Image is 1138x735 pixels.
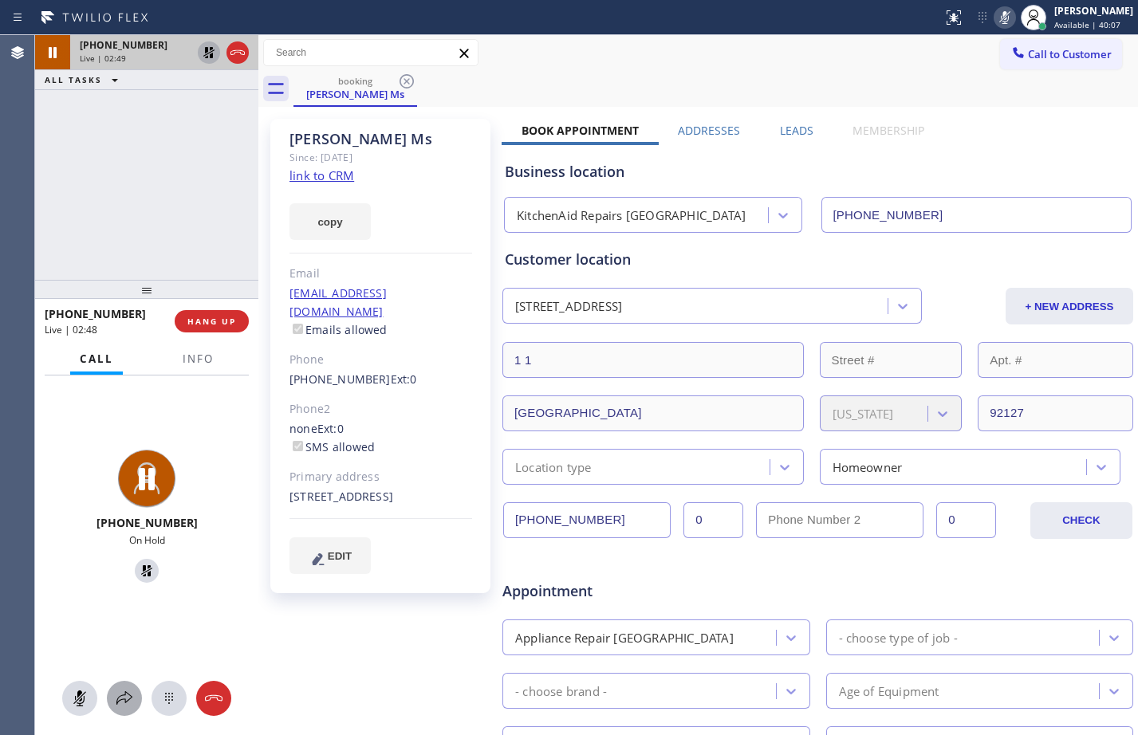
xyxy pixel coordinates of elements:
input: Street # [820,342,963,378]
div: - choose type of job - [839,628,958,647]
button: CHECK [1030,502,1132,539]
span: HANG UP [187,316,236,327]
label: Leads [780,123,813,138]
button: Info [173,344,223,375]
label: Addresses [678,123,740,138]
a: link to CRM [289,167,354,183]
div: Primary address [289,468,472,486]
label: Emails allowed [289,322,388,337]
span: ALL TASKS [45,74,102,85]
div: - choose brand - [515,682,607,700]
div: [PERSON_NAME] Ms [295,87,415,101]
input: ZIP [978,395,1133,431]
button: Unhold Customer [198,41,220,64]
span: On Hold [129,533,165,547]
input: Address [502,342,804,378]
label: Book Appointment [522,123,639,138]
button: Open dialpad [152,681,187,716]
span: Info [183,352,214,366]
div: Age of Equipment [839,682,939,700]
button: Unhold Customer [135,559,159,583]
span: [PHONE_NUMBER] [45,306,146,321]
input: Apt. # [978,342,1133,378]
a: [EMAIL_ADDRESS][DOMAIN_NAME] [289,285,387,319]
input: Phone Number [821,197,1132,233]
div: Homeowner [833,458,903,476]
input: Emails allowed [293,324,303,334]
button: Call [70,344,123,375]
button: Mute [62,681,97,716]
div: none [289,420,472,457]
div: KitchenAid Repairs [GEOGRAPHIC_DATA] [517,206,746,225]
button: Mute [994,6,1016,29]
label: SMS allowed [289,439,375,454]
button: copy [289,203,371,240]
div: [PERSON_NAME] [1054,4,1133,18]
div: Susan Ms [295,71,415,105]
button: Open directory [107,681,142,716]
input: SMS allowed [293,441,303,451]
button: + NEW ADDRESS [1006,288,1133,324]
div: [STREET_ADDRESS] [515,297,622,316]
input: Phone Number [503,502,671,538]
div: Business location [505,161,1131,183]
button: HANG UP [175,310,249,332]
a: [PHONE_NUMBER] [289,371,391,387]
div: Appliance Repair [GEOGRAPHIC_DATA] [515,628,734,647]
span: Ext: 0 [391,371,417,387]
input: Ext. 2 [936,502,996,538]
span: Available | 40:07 [1054,19,1120,30]
input: City [502,395,804,431]
span: [PHONE_NUMBER] [80,38,167,52]
button: Hang up [196,681,231,716]
input: Phone Number 2 [756,502,923,538]
button: ALL TASKS [35,70,134,89]
input: Search [264,40,478,65]
label: Membership [853,123,924,138]
button: EDIT [289,537,371,574]
span: Call [80,352,113,366]
div: Customer location [505,249,1131,270]
span: [PHONE_NUMBER] [96,515,198,530]
div: Location type [515,458,592,476]
span: EDIT [328,550,352,562]
span: Appointment [502,580,711,602]
div: Email [289,265,472,283]
div: Phone [289,351,472,369]
div: [PERSON_NAME] Ms [289,130,472,148]
span: Ext: 0 [317,421,344,436]
span: Call to Customer [1028,47,1112,61]
div: Since: [DATE] [289,148,472,167]
span: Live | 02:48 [45,323,97,336]
div: booking [295,75,415,87]
input: Ext. [683,502,743,538]
button: Call to Customer [1000,39,1122,69]
div: Phone2 [289,400,472,419]
div: [STREET_ADDRESS] [289,488,472,506]
span: Live | 02:49 [80,53,126,64]
button: Hang up [226,41,249,64]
